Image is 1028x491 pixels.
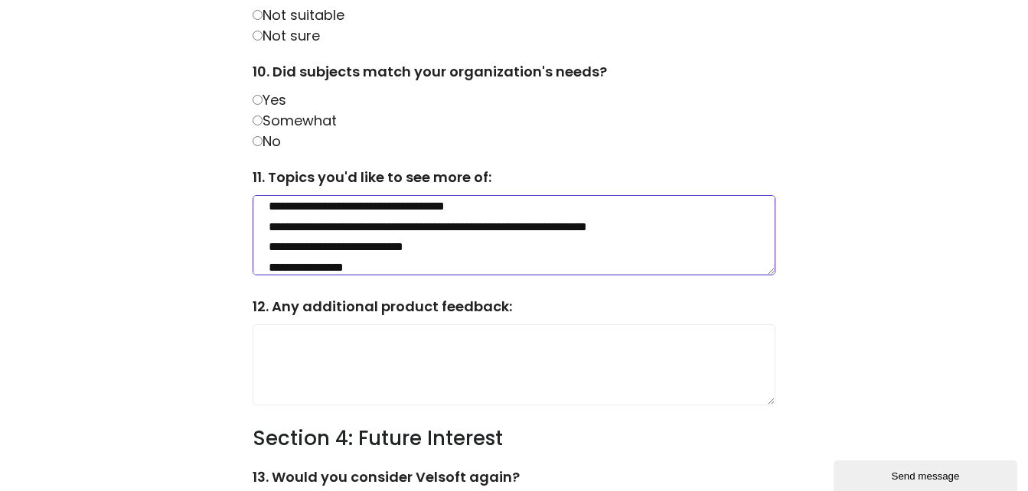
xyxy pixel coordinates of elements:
[253,136,263,146] input: No
[253,111,337,130] label: Somewhat
[253,426,775,452] h3: Section 4: Future Interest
[253,26,320,45] label: Not sure
[253,296,775,324] label: 12. Any additional product feedback:
[834,457,1020,491] iframe: chat widget
[253,132,281,151] label: No
[253,95,263,105] input: Yes
[253,115,263,125] input: Somewhat
[253,167,775,195] label: 11. Topics you'd like to see more of:
[253,61,775,89] label: 10. Did subjects match your organization's needs?
[253,90,286,109] label: Yes
[253,10,263,20] input: Not suitable
[253,5,344,24] label: Not suitable
[253,31,263,41] input: Not sure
